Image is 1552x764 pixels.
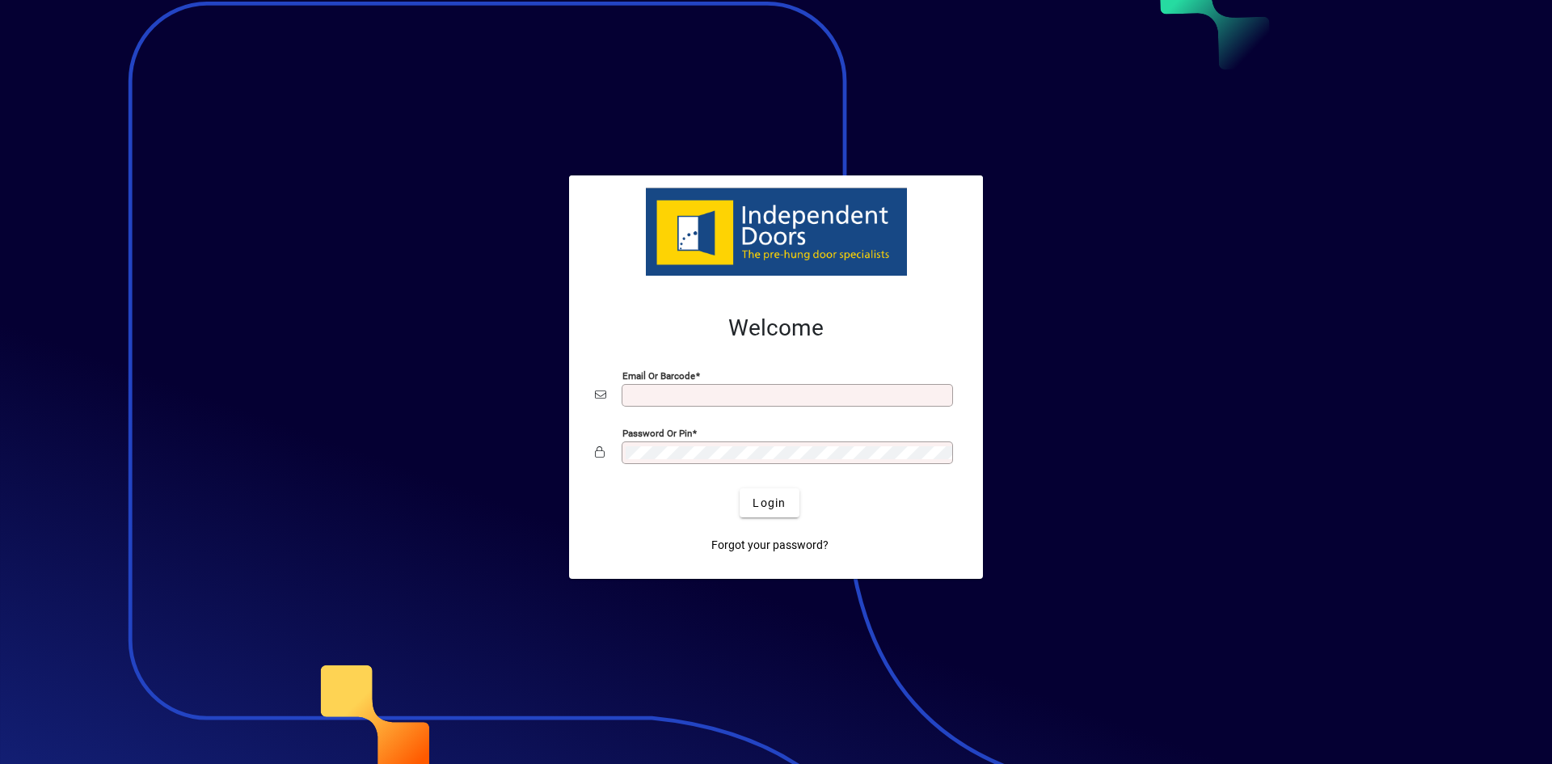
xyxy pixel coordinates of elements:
a: Forgot your password? [705,530,835,559]
span: Forgot your password? [711,537,829,554]
mat-label: Password or Pin [622,428,692,439]
mat-label: Email or Barcode [622,370,695,382]
h2: Welcome [595,314,957,342]
button: Login [740,488,799,517]
span: Login [753,495,786,512]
